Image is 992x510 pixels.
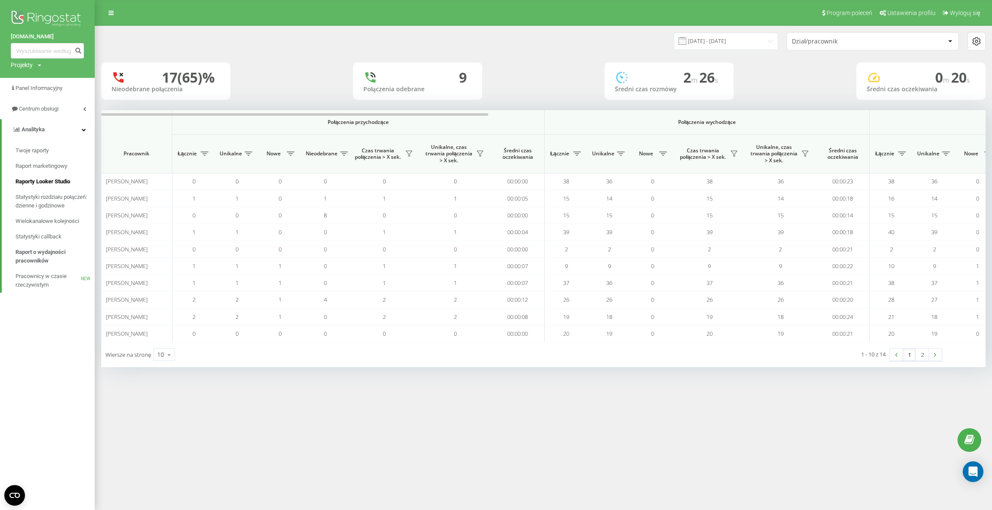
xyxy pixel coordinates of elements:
[353,147,403,161] span: Czas trwania połączenia > X sek.
[192,211,195,219] span: 0
[192,330,195,337] span: 0
[792,38,895,45] div: Dział/pracownik
[779,245,782,253] span: 2
[606,211,612,219] span: 15
[903,349,916,361] a: 1
[699,68,718,87] span: 26
[976,228,979,236] span: 0
[707,177,713,185] span: 38
[279,279,282,287] span: 1
[112,86,220,93] div: Nieodebrane połączenia
[491,224,545,241] td: 00:00:04
[778,177,784,185] span: 36
[454,211,457,219] span: 0
[933,245,936,253] span: 2
[454,313,457,321] span: 2
[157,350,164,359] div: 10
[424,144,474,164] span: Unikalne, czas trwania połączenia > X sek.
[491,291,545,308] td: 00:00:12
[236,211,239,219] span: 0
[192,279,195,287] span: 1
[963,461,983,482] div: Open Intercom Messenger
[454,262,457,270] span: 1
[106,245,148,253] span: [PERSON_NAME]
[708,262,711,270] span: 9
[606,296,612,303] span: 26
[887,9,936,16] span: Ustawienia profilu
[11,9,84,30] img: Ringostat logo
[497,147,538,161] span: Średni czas oczekiwania
[931,177,937,185] span: 36
[454,296,457,303] span: 2
[651,313,654,321] span: 0
[459,69,467,86] div: 9
[888,313,894,321] span: 21
[651,177,654,185] span: 0
[916,349,929,361] a: 2
[454,177,457,185] span: 0
[279,195,282,202] span: 0
[324,330,327,337] span: 0
[707,211,713,219] span: 15
[651,245,654,253] span: 0
[383,330,386,337] span: 0
[549,150,570,157] span: Łącznie
[383,313,386,321] span: 2
[491,241,545,257] td: 00:00:00
[563,211,569,219] span: 15
[279,177,282,185] span: 0
[15,244,95,269] a: Raport o wydajności pracowników
[108,150,164,157] span: Pracownik
[15,146,49,155] span: Twoje raporty
[888,211,894,219] span: 15
[749,144,799,164] span: Unikalne, czas trwania połączenia > X sek.
[888,195,894,202] span: 16
[606,313,612,321] span: 18
[192,262,195,270] span: 1
[976,262,979,270] span: 1
[651,195,654,202] span: 0
[22,126,45,133] span: Analityka
[324,228,327,236] span: 0
[454,228,457,236] span: 1
[606,279,612,287] span: 36
[15,229,95,244] a: Statystyki callback
[106,313,148,321] span: [PERSON_NAME]
[15,248,90,265] span: Raport o wydajności pracowników
[778,211,784,219] span: 15
[931,228,937,236] span: 39
[888,262,894,270] span: 10
[976,177,979,185] span: 0
[491,275,545,291] td: 00:00:07
[935,68,951,87] span: 0
[383,296,386,303] span: 2
[707,330,713,337] span: 20
[324,279,327,287] span: 0
[105,351,151,359] span: Wiersze na stronę
[324,313,327,321] span: 0
[943,75,951,85] span: m
[236,296,239,303] span: 2
[933,262,936,270] span: 9
[931,313,937,321] span: 18
[4,485,25,506] button: Open CMP widget
[651,211,654,219] span: 0
[491,309,545,325] td: 00:00:08
[106,296,148,303] span: [PERSON_NAME]
[15,143,95,158] a: Twoje raporty
[279,296,282,303] span: 1
[708,245,711,253] span: 2
[565,245,568,253] span: 2
[563,330,569,337] span: 20
[15,189,95,213] a: Statystyki rozdziału połączeń: dzienne i godzinowe
[454,279,457,287] span: 1
[106,279,148,287] span: [PERSON_NAME]
[220,150,242,157] span: Unikalne
[195,119,522,126] span: Połączenia przychodzące
[383,195,386,202] span: 1
[606,177,612,185] span: 36
[106,228,148,236] span: [PERSON_NAME]
[15,217,79,226] span: Wielokanałowe kolejności
[324,296,327,303] span: 4
[106,177,148,185] span: [PERSON_NAME]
